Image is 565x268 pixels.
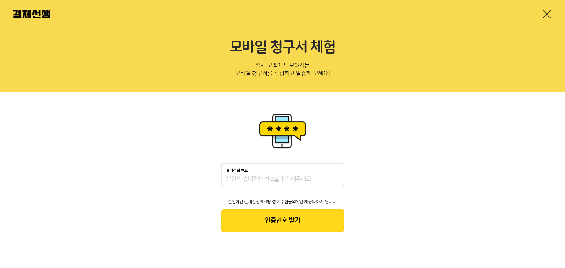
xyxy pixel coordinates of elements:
[226,175,339,183] input: 휴대전화 번호
[13,39,552,56] h2: 모바일 청구서 체험
[13,10,50,18] img: 결제선생
[226,168,248,173] p: 휴대전화 번호
[221,209,344,232] button: 인증번호 받기
[221,199,344,204] p: 진행하면 결제선생 약관에 동의하게 됩니다.
[13,60,552,82] p: 실제 고객에게 보여지는 모바일 청구서를 작성하고 발송해 보세요!
[257,111,309,150] img: 휴대폰인증 이미지
[260,199,296,204] span: 마케팅 정보 수신동의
